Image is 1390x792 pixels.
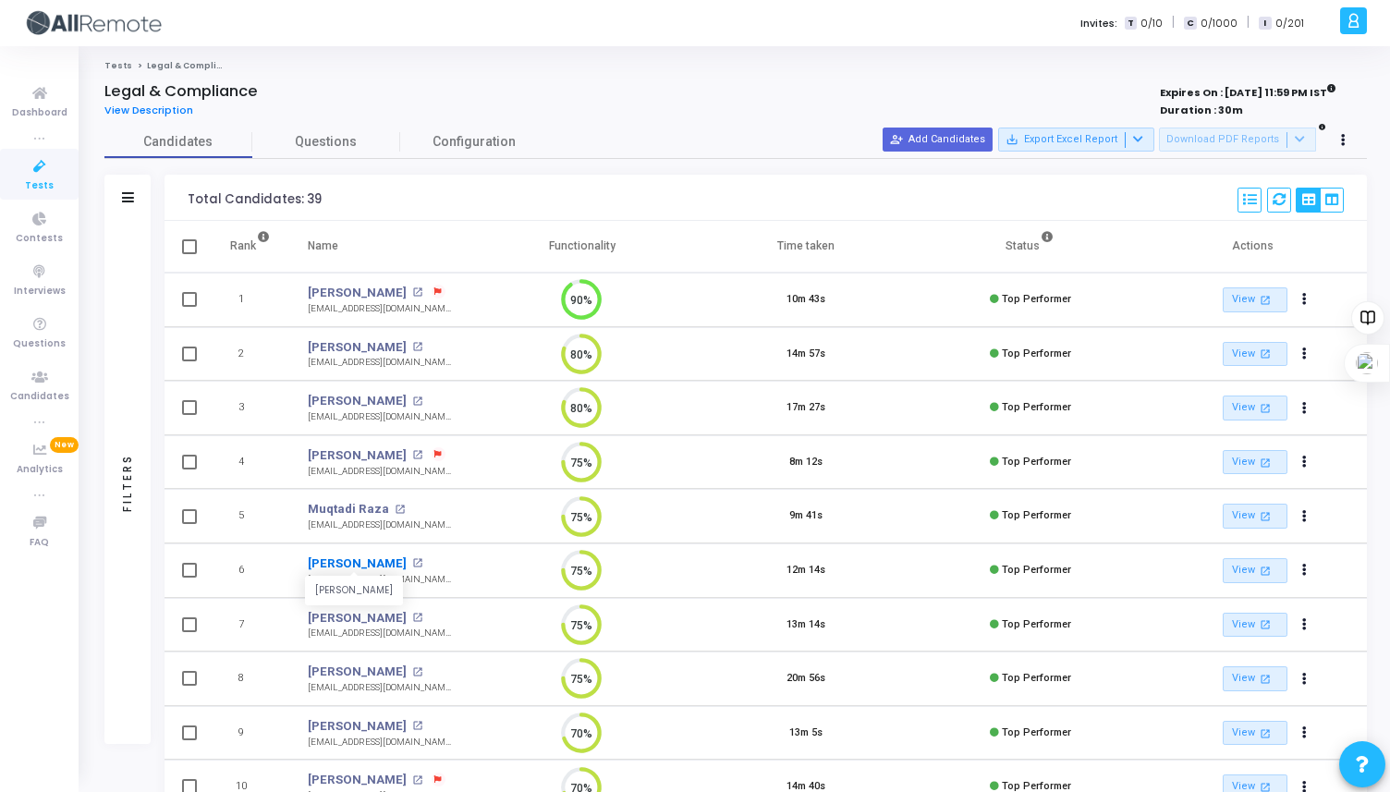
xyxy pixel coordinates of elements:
[412,396,422,407] mat-icon: open_in_new
[1002,726,1071,738] span: Top Performer
[1125,17,1137,30] span: T
[786,617,825,633] div: 13m 14s
[211,652,289,706] td: 8
[308,284,407,302] a: [PERSON_NAME]
[1259,17,1271,30] span: I
[1223,396,1287,420] a: View
[1292,504,1318,530] button: Actions
[308,446,407,465] a: [PERSON_NAME]
[1223,504,1287,529] a: View
[25,178,54,194] span: Tests
[777,236,835,256] div: Time taken
[1296,188,1344,213] div: View Options
[308,771,407,789] a: [PERSON_NAME]
[1257,563,1273,579] mat-icon: open_in_new
[1257,725,1273,741] mat-icon: open_in_new
[786,671,825,687] div: 20m 56s
[1223,721,1287,746] a: View
[50,437,79,453] span: New
[1257,346,1273,361] mat-icon: open_in_new
[211,489,289,543] td: 5
[308,338,407,357] a: [PERSON_NAME]
[1080,16,1117,31] label: Invites:
[1257,508,1273,524] mat-icon: open_in_new
[1172,13,1175,32] span: |
[1223,558,1287,583] a: View
[308,356,451,370] div: [EMAIL_ADDRESS][DOMAIN_NAME]
[1292,287,1318,313] button: Actions
[1002,618,1071,630] span: Top Performer
[786,400,825,416] div: 17m 27s
[211,543,289,598] td: 6
[308,554,407,573] a: [PERSON_NAME]
[308,302,451,316] div: [EMAIL_ADDRESS][DOMAIN_NAME]
[786,292,825,308] div: 10m 43s
[1002,347,1071,359] span: Top Performer
[211,435,289,490] td: 4
[104,60,1367,72] nav: breadcrumb
[104,132,252,152] span: Candidates
[412,667,422,677] mat-icon: open_in_new
[998,128,1154,152] button: Export Excel Report
[433,132,516,152] span: Configuration
[1292,666,1318,692] button: Actions
[308,392,407,410] a: [PERSON_NAME]
[412,721,422,731] mat-icon: open_in_new
[412,287,422,298] mat-icon: open_in_new
[16,231,63,247] span: Contests
[308,410,451,424] div: [EMAIL_ADDRESS][DOMAIN_NAME]
[119,381,136,584] div: Filters
[1292,449,1318,475] button: Actions
[308,236,338,256] div: Name
[1275,16,1304,31] span: 0/201
[104,104,207,116] a: View Description
[1002,564,1071,576] span: Top Performer
[1223,450,1287,475] a: View
[1292,558,1318,584] button: Actions
[1002,672,1071,684] span: Top Performer
[104,60,132,71] a: Tests
[786,563,825,579] div: 12m 14s
[412,450,422,460] mat-icon: open_in_new
[211,381,289,435] td: 3
[17,462,63,478] span: Analytics
[1002,293,1071,305] span: Top Performer
[1292,341,1318,367] button: Actions
[308,663,407,681] a: [PERSON_NAME]
[1002,456,1071,468] span: Top Performer
[30,535,49,551] span: FAQ
[412,613,422,623] mat-icon: open_in_new
[412,775,422,786] mat-icon: open_in_new
[1160,103,1243,117] strong: Duration : 30m
[1292,720,1318,746] button: Actions
[211,706,289,761] td: 9
[1223,342,1287,367] a: View
[1201,16,1238,31] span: 0/1000
[1002,401,1071,413] span: Top Performer
[1247,13,1250,32] span: |
[1223,666,1287,691] a: View
[308,500,389,518] a: Muqtadi Raza
[308,518,451,532] div: [EMAIL_ADDRESS][DOMAIN_NAME]
[14,284,66,299] span: Interviews
[1292,612,1318,638] button: Actions
[890,133,903,146] mat-icon: person_add_alt
[1006,133,1018,146] mat-icon: save_alt
[1257,671,1273,687] mat-icon: open_in_new
[188,192,322,207] div: Total Candidates: 39
[308,573,451,587] div: [EMAIL_ADDRESS][DOMAIN_NAME]
[1257,455,1273,470] mat-icon: open_in_new
[1292,396,1318,421] button: Actions
[1002,509,1071,521] span: Top Performer
[1257,292,1273,308] mat-icon: open_in_new
[211,221,289,273] th: Rank
[308,627,451,640] div: [EMAIL_ADDRESS][DOMAIN_NAME]
[305,577,403,605] div: [PERSON_NAME]
[104,103,193,117] span: View Description
[211,327,289,382] td: 2
[308,717,407,736] a: [PERSON_NAME]
[786,347,825,362] div: 14m 57s
[919,221,1143,273] th: Status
